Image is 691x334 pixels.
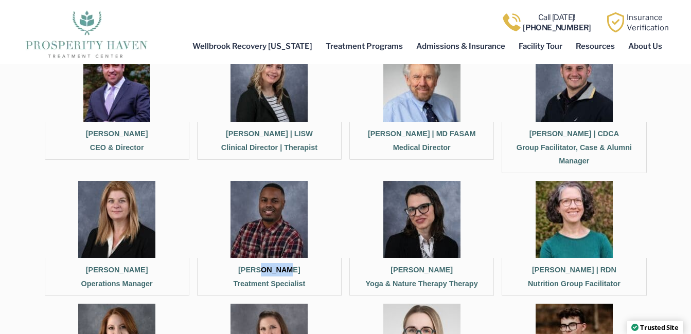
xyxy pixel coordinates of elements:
img: A woman with shoulder-length blonde hair and a black blazer smiles at the camera in front of a gr... [231,45,308,122]
a: InsuranceVerification [627,13,669,32]
img: A person smiling, wearing a red and black plaid shirt, stands against a grey textured background,... [231,181,308,258]
figcaption: [PERSON_NAME] Yoga & Nature Therapy Therapy [349,258,494,296]
a: Resources [569,34,622,58]
img: A person with short dark hair and a beard is smiling at the camera, wearing a dark sweater with a... [536,45,613,122]
a: Call [DATE]![PHONE_NUMBER] [523,13,591,32]
figcaption: [PERSON_NAME] | RDN Nutrition Group Facilitator [502,258,646,296]
img: A person with shoulder-length brown hair, wearing large glasses, a black blazer, and a patterned ... [383,181,460,258]
img: Meir Kasnett PH [83,45,150,122]
img: The logo for Prosperity Haven Addiction Recovery Center. [22,8,150,59]
a: About Us [622,34,669,58]
a: Wellbrook Recovery [US_STATE] [186,34,319,58]
figcaption: [PERSON_NAME] Operations Manager [45,258,189,296]
img: In a staff profile, a woman with straight, shoulder-length blonde hair is wearing a black blazer ... [78,181,155,258]
figcaption: [PERSON_NAME] | CDCA Group Facilitator, Case & Alumni Manager [502,122,646,173]
img: Call one of Prosperity Haven's dedicated counselors today so we can help you overcome addiction [502,12,522,32]
img: An older man in a blue shirt and tie, attending an addiction recovery center. [383,45,460,122]
a: Facility Tour [512,34,569,58]
a: Admissions & Insurance [410,34,512,58]
a: Treatment Programs [319,34,410,58]
img: A woman wearing glasses and a green shirt attending an outpatient program for rehab. [536,181,613,258]
img: Learn how Prosperity Haven, a verified substance abuse center can help you overcome your addiction [606,12,626,32]
figcaption: [PERSON_NAME] Treatment Specialist [197,258,342,296]
b: [PHONE_NUMBER] [523,23,591,32]
figcaption: [PERSON_NAME] | LISW Clinical Director | Therapist [197,122,342,160]
figcaption: [PERSON_NAME] CEO & Director [45,122,189,160]
figcaption: [PERSON_NAME] | MD FASAM Medical Director [349,122,494,160]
